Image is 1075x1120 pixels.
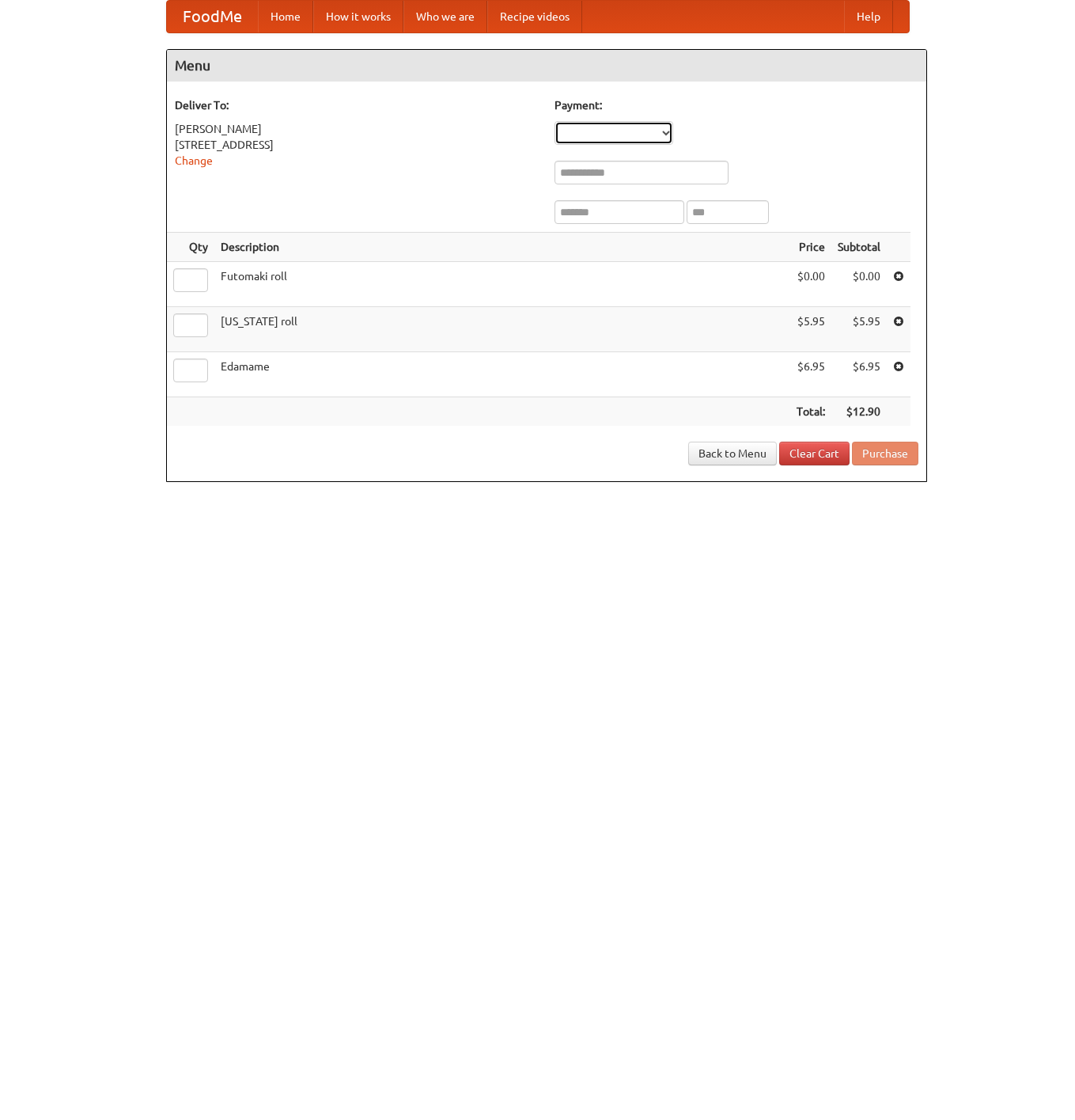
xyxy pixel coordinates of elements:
div: [STREET_ADDRESS] [175,137,539,153]
a: Who we are [403,1,487,32]
th: Total: [790,397,831,427]
th: $12.90 [831,397,887,427]
a: Home [258,1,313,32]
td: $0.00 [831,262,887,307]
a: Back to Menu [688,442,777,465]
td: $6.95 [790,352,831,397]
td: $5.95 [831,307,887,352]
td: [US_STATE] roll [214,307,790,352]
th: Subtotal [831,233,887,262]
a: Help [844,1,893,32]
th: Qty [167,233,214,262]
th: Description [214,233,790,262]
a: Recipe videos [487,1,582,32]
a: FoodMe [167,1,258,32]
h4: Menu [167,50,926,82]
td: $0.00 [790,262,831,307]
button: Purchase [852,442,918,465]
th: Price [790,233,831,262]
h5: Payment: [555,97,918,113]
a: Clear Cart [779,442,850,465]
a: How it works [313,1,403,32]
h5: Deliver To: [175,97,539,113]
a: Change [175,154,213,167]
div: [PERSON_NAME] [175,121,539,137]
td: $5.95 [790,307,831,352]
td: Futomaki roll [214,262,790,307]
td: $6.95 [831,352,887,397]
td: Edamame [214,352,790,397]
